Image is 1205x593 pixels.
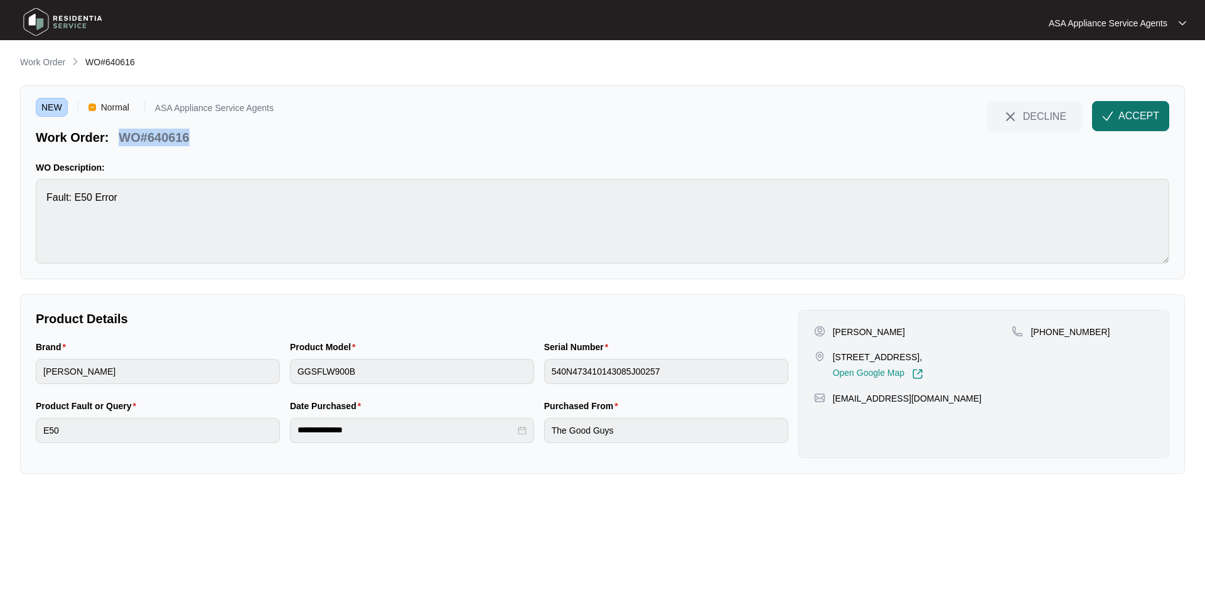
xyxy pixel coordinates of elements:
[297,424,515,437] input: Date Purchased
[1003,109,1018,124] img: close-Icon
[36,359,280,384] input: Brand
[19,3,107,41] img: residentia service logo
[1092,101,1169,131] button: check-IconACCEPT
[1118,109,1159,124] span: ACCEPT
[70,56,80,67] img: chevron-right
[36,179,1169,264] textarea: Fault: E50 Error
[544,400,623,412] label: Purchased From
[833,368,923,380] a: Open Google Map
[20,56,65,68] p: Work Order
[814,392,825,403] img: map-pin
[119,129,189,146] p: WO#640616
[290,400,366,412] label: Date Purchased
[36,98,68,117] span: NEW
[36,341,71,353] label: Brand
[814,351,825,362] img: map-pin
[290,359,534,384] input: Product Model
[18,56,68,70] a: Work Order
[544,418,788,443] input: Purchased From
[36,129,109,146] p: Work Order:
[544,359,788,384] input: Serial Number
[833,351,923,363] p: [STREET_ADDRESS],
[88,104,96,111] img: Vercel Logo
[290,341,361,353] label: Product Model
[987,101,1082,131] button: close-IconDECLINE
[1023,109,1066,123] span: DECLINE
[36,310,788,328] p: Product Details
[1012,326,1023,337] img: map-pin
[1049,17,1167,29] p: ASA Appliance Service Agents
[36,418,280,443] input: Product Fault or Query
[1102,110,1113,122] img: check-Icon
[96,98,134,117] span: Normal
[36,161,1169,174] p: WO Description:
[1179,20,1186,26] img: dropdown arrow
[36,400,141,412] label: Product Fault or Query
[833,392,982,405] p: [EMAIL_ADDRESS][DOMAIN_NAME]
[912,368,923,380] img: Link-External
[1031,326,1110,338] p: [PHONE_NUMBER]
[85,57,135,67] span: WO#640616
[155,104,274,117] p: ASA Appliance Service Agents
[814,326,825,337] img: user-pin
[544,341,613,353] label: Serial Number
[833,326,905,338] p: [PERSON_NAME]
